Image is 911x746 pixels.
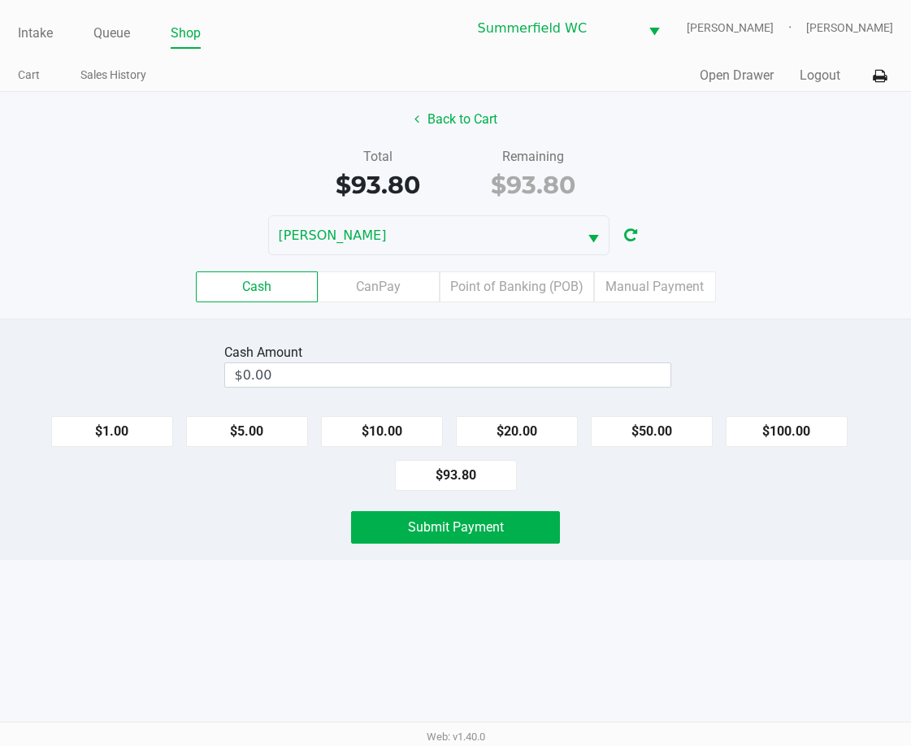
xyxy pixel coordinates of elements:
div: Total [312,147,444,167]
a: Shop [171,22,201,45]
label: Cash [196,271,318,302]
button: $93.80 [395,460,517,491]
span: Submit Payment [408,519,504,535]
label: Point of Banking (POB) [440,271,594,302]
a: Intake [18,22,53,45]
div: $93.80 [312,167,444,203]
div: $93.80 [468,167,600,203]
button: $50.00 [591,416,713,447]
a: Cart [18,65,40,85]
button: $10.00 [321,416,443,447]
a: Queue [93,22,130,45]
button: Back to Cart [404,104,508,135]
button: $5.00 [186,416,308,447]
button: $20.00 [456,416,578,447]
div: Remaining [468,147,600,167]
div: Cash Amount [224,343,309,362]
button: Open Drawer [700,66,774,85]
span: [PERSON_NAME] [687,20,806,37]
span: Summerfield WC [478,19,629,38]
button: $1.00 [51,416,173,447]
button: Submit Payment [351,511,561,544]
button: Select [639,9,670,47]
label: Manual Payment [594,271,716,302]
span: [PERSON_NAME] [279,226,568,245]
button: $100.00 [726,416,848,447]
span: Web: v1.40.0 [427,731,485,743]
span: [PERSON_NAME] [806,20,893,37]
a: Sales History [80,65,146,85]
button: Logout [800,66,840,85]
label: CanPay [318,271,440,302]
button: Select [578,216,609,254]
